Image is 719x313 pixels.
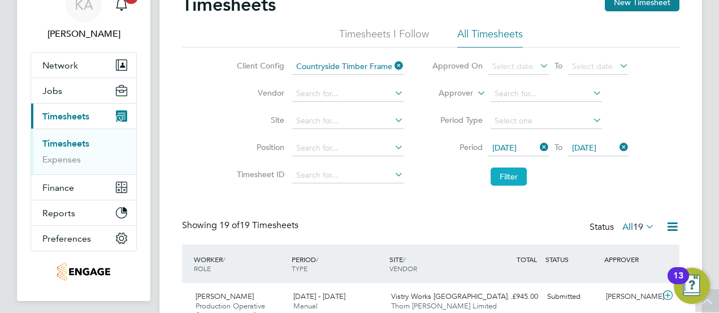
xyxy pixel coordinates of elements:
[42,208,75,218] span: Reports
[492,61,533,71] span: Select date
[31,175,136,200] button: Finance
[289,249,387,278] div: PERIOD
[403,255,405,264] span: /
[31,78,136,103] button: Jobs
[223,255,225,264] span: /
[422,88,473,99] label: Approver
[572,143,596,153] span: [DATE]
[491,86,602,102] input: Search for...
[590,220,657,235] div: Status
[292,264,307,273] span: TYPE
[31,200,136,225] button: Reports
[387,249,484,278] div: SITE
[391,291,515,301] span: Vistry Works [GEOGRAPHIC_DATA]…
[191,249,289,278] div: WORKER
[42,60,78,71] span: Network
[633,221,643,233] span: 19
[391,301,497,311] span: Thorn [PERSON_NAME] Limited
[31,27,137,41] span: Kerry Asawla
[389,264,417,273] span: VENDOR
[432,115,483,125] label: Period Type
[316,255,318,264] span: /
[42,233,91,244] span: Preferences
[31,226,136,251] button: Preferences
[194,264,211,273] span: ROLE
[219,220,298,231] span: 19 Timesheets
[31,263,137,281] a: Go to home page
[42,182,74,193] span: Finance
[233,142,284,152] label: Position
[182,220,301,231] div: Showing
[233,169,284,179] label: Timesheet ID
[543,288,601,306] div: Submitted
[492,143,517,153] span: [DATE]
[42,138,89,149] a: Timesheets
[292,140,404,156] input: Search for...
[31,104,136,128] button: Timesheets
[42,85,62,96] span: Jobs
[673,276,683,290] div: 13
[551,58,566,73] span: To
[31,53,136,78] button: Network
[233,61,284,71] label: Client Config
[292,86,404,102] input: Search for...
[57,263,110,281] img: thornbaker-logo-retina.png
[42,111,89,122] span: Timesheets
[491,168,527,186] button: Filter
[233,88,284,98] label: Vendor
[293,301,318,311] span: Manual
[339,27,429,48] li: Timesheets I Follow
[601,288,660,306] div: [PERSON_NAME]
[31,128,136,174] div: Timesheets
[457,27,523,48] li: All Timesheets
[432,61,483,71] label: Approved On
[292,59,404,75] input: Search for...
[543,249,601,269] div: STATUS
[432,142,483,152] label: Period
[196,291,254,301] span: [PERSON_NAME]
[551,140,566,155] span: To
[517,255,537,264] span: TOTAL
[484,288,543,306] div: £945.00
[292,113,404,129] input: Search for...
[674,268,710,304] button: Open Resource Center, 13 new notifications
[292,168,404,183] input: Search for...
[572,61,613,71] span: Select date
[219,220,240,231] span: 19 of
[42,154,81,165] a: Expenses
[601,249,660,269] div: APPROVER
[622,221,655,233] label: All
[491,113,602,129] input: Select one
[293,291,345,301] span: [DATE] - [DATE]
[233,115,284,125] label: Site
